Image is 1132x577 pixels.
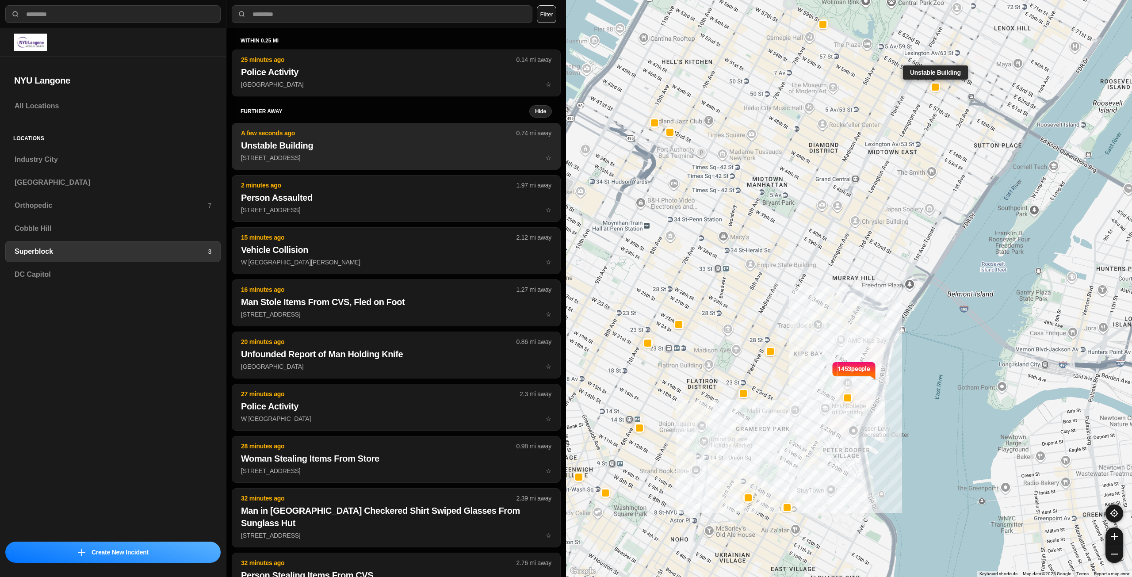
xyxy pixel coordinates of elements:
p: 3 [208,247,211,256]
p: 2.76 mi away [516,558,551,567]
p: 2.39 mi away [516,494,551,503]
a: 16 minutes ago1.27 mi awayMan Stole Items From CVS, Fled on Foot[STREET_ADDRESS]star [232,310,561,318]
button: Unstable Building [930,82,940,92]
p: 28 minutes ago [241,442,516,451]
p: 0.74 mi away [516,129,551,138]
span: star [546,363,551,370]
a: 25 minutes ago0.14 mi awayPolice Activity[GEOGRAPHIC_DATA]star [232,80,561,88]
p: A few seconds ago [241,129,516,138]
img: icon [78,549,85,556]
p: 2.12 mi away [516,233,551,242]
h5: Locations [5,124,221,149]
h2: Vehicle Collision [241,244,551,256]
p: 15 minutes ago [241,233,516,242]
img: zoom-out [1111,550,1118,558]
p: [GEOGRAPHIC_DATA] [241,362,551,371]
button: 27 minutes ago2.3 mi awayPolice ActivityW [GEOGRAPHIC_DATA]star [232,384,561,431]
p: 16 minutes ago [241,285,516,294]
p: 2.3 mi away [520,390,551,398]
h2: Police Activity [241,400,551,413]
a: Superblock3 [5,241,221,262]
h3: All Locations [15,101,211,111]
p: 7 [208,201,211,210]
h5: within 0.25 mi [241,37,552,44]
p: 0.86 mi away [516,337,551,346]
p: 1.27 mi away [516,285,551,294]
span: star [546,532,551,539]
img: notch [870,361,877,380]
p: W [GEOGRAPHIC_DATA][PERSON_NAME] [241,258,551,267]
p: [STREET_ADDRESS] [241,153,551,162]
h2: NYU Langone [14,74,212,87]
a: 32 minutes ago2.39 mi awayMan in [GEOGRAPHIC_DATA] Checkered Shirt Swiped Glasses From Sunglass H... [232,531,561,539]
button: recenter [1105,504,1123,522]
p: 1.97 mi away [516,181,551,190]
h3: Superblock [15,246,208,257]
a: DC Capitol [5,264,221,285]
a: Industry City [5,149,221,170]
p: 32 minutes ago [241,558,516,567]
a: Report a map error [1094,571,1129,576]
a: Orthopedic7 [5,195,221,216]
div: Unstable Building [903,65,968,80]
p: 0.14 mi away [516,55,551,64]
h2: Person Assaulted [241,191,551,204]
button: 16 minutes ago1.27 mi awayMan Stole Items From CVS, Fled on Foot[STREET_ADDRESS]star [232,279,561,326]
a: 27 minutes ago2.3 mi awayPolice ActivityW [GEOGRAPHIC_DATA]star [232,415,561,422]
p: 0.98 mi away [516,442,551,451]
span: star [546,81,551,88]
p: 32 minutes ago [241,494,516,503]
span: star [546,311,551,318]
a: Open this area in Google Maps (opens a new window) [568,566,597,577]
a: 28 minutes ago0.98 mi awayWoman Stealing Items From Store[STREET_ADDRESS]star [232,467,561,474]
button: 15 minutes ago2.12 mi awayVehicle CollisionW [GEOGRAPHIC_DATA][PERSON_NAME]star [232,227,561,274]
img: Google [568,566,597,577]
p: 20 minutes ago [241,337,516,346]
p: W [GEOGRAPHIC_DATA] [241,414,551,423]
span: star [546,259,551,266]
span: star [546,154,551,161]
h3: Cobble Hill [15,223,211,234]
h2: Unstable Building [241,139,551,152]
a: [GEOGRAPHIC_DATA] [5,172,221,193]
h2: Unfounded Report of Man Holding Knife [241,348,551,360]
h2: Woman Stealing Items From Store [241,452,551,465]
button: Filter [537,5,556,23]
button: 2 minutes ago1.97 mi awayPerson Assaulted[STREET_ADDRESS]star [232,175,561,222]
h3: [GEOGRAPHIC_DATA] [15,177,211,188]
a: 20 minutes ago0.86 mi awayUnfounded Report of Man Holding Knife[GEOGRAPHIC_DATA]star [232,363,561,370]
span: star [546,206,551,214]
p: 27 minutes ago [241,390,520,398]
button: Hide [529,105,552,118]
a: Cobble Hill [5,218,221,239]
h5: further away [241,108,529,115]
p: Create New Incident [92,548,149,557]
button: zoom-out [1105,545,1123,563]
span: star [546,415,551,422]
a: Terms (opens in new tab) [1076,571,1089,576]
span: star [546,467,551,474]
img: notch [831,361,838,380]
button: 25 minutes ago0.14 mi awayPolice Activity[GEOGRAPHIC_DATA]star [232,50,561,96]
img: logo [14,34,47,51]
p: 2 minutes ago [241,181,516,190]
img: zoom-in [1111,533,1118,540]
button: 32 minutes ago2.39 mi awayMan in [GEOGRAPHIC_DATA] Checkered Shirt Swiped Glasses From Sunglass H... [232,488,561,547]
a: 2 minutes ago1.97 mi awayPerson Assaulted[STREET_ADDRESS]star [232,206,561,214]
h3: Orthopedic [15,200,208,211]
h3: DC Capitol [15,269,211,280]
button: iconCreate New Incident [5,542,221,563]
h2: Man in [GEOGRAPHIC_DATA] Checkered Shirt Swiped Glasses From Sunglass Hut [241,504,551,529]
p: [GEOGRAPHIC_DATA] [241,80,551,89]
button: 28 minutes ago0.98 mi awayWoman Stealing Items From Store[STREET_ADDRESS]star [232,436,561,483]
button: A few seconds ago0.74 mi awayUnstable Building[STREET_ADDRESS]star [232,123,561,170]
p: [STREET_ADDRESS] [241,310,551,319]
button: 20 minutes ago0.86 mi awayUnfounded Report of Man Holding Knife[GEOGRAPHIC_DATA]star [232,332,561,378]
button: zoom-in [1105,527,1123,545]
a: 15 minutes ago2.12 mi awayVehicle CollisionW [GEOGRAPHIC_DATA][PERSON_NAME]star [232,258,561,266]
a: A few seconds ago0.74 mi awayUnstable Building[STREET_ADDRESS]star [232,154,561,161]
p: 1453 people [838,364,870,384]
p: [STREET_ADDRESS] [241,531,551,540]
span: Map data ©2025 Google [1023,571,1071,576]
p: [STREET_ADDRESS] [241,466,551,475]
